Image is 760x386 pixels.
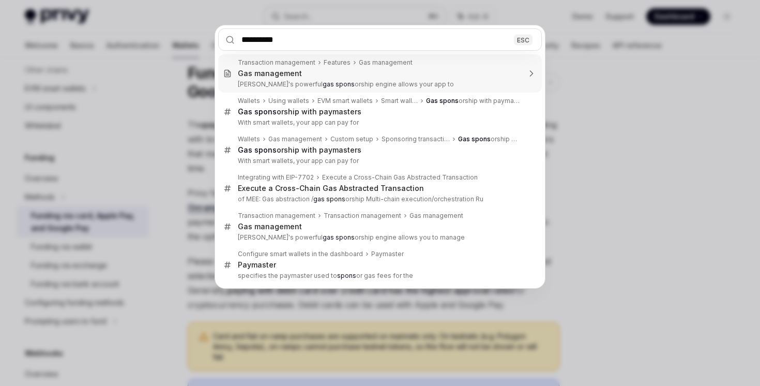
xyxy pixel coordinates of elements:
[324,212,401,220] div: Transaction management
[238,135,260,143] div: Wallets
[514,34,533,45] div: ESC
[381,97,418,105] div: Smart wallets
[268,97,309,105] div: Using wallets
[323,233,355,241] b: gas spons
[330,135,373,143] div: Custom setup
[238,260,276,270] div: Paymaster
[238,58,315,67] div: Transaction management
[238,69,302,78] div: Gas management
[238,173,314,182] div: Integrating with EIP-7702
[238,97,260,105] div: Wallets
[409,212,463,220] div: Gas management
[323,80,355,88] b: gas spons
[238,233,520,242] p: [PERSON_NAME]'s powerful orship engine allows you to manage
[238,222,302,231] div: Gas management
[238,250,363,258] div: Configure smart wallets in the dashboard
[238,80,520,88] p: [PERSON_NAME]'s powerful orship engine allows your app to
[238,107,361,116] div: orship with paymasters
[382,135,450,143] div: Sponsoring transactions on Ethereum
[313,195,345,203] b: gas spons
[238,184,424,193] div: Execute a Cross-Chain Gas Abstracted Transaction
[359,58,413,67] div: Gas management
[426,97,459,105] b: Gas spons
[324,58,351,67] div: Features
[371,250,404,258] div: Paymaster
[238,145,361,155] div: orship with paymasters
[337,272,356,279] b: spons
[268,135,322,143] div: Gas management
[238,157,520,165] p: With smart wallets, your app can pay for
[238,212,315,220] div: Transaction management
[458,135,520,143] div: orship with paymasters
[238,145,277,154] b: Gas spons
[238,118,520,127] p: With smart wallets, your app can pay for
[238,195,520,203] p: of MEE: Gas abstraction / orship Multi-chain execution/orchestration Ru
[322,173,478,182] div: Execute a Cross-Chain Gas Abstracted Transaction
[426,97,520,105] div: orship with paymasters
[238,272,520,280] p: specifies the paymaster used to or gas fees for the
[238,107,277,116] b: Gas spons
[317,97,373,105] div: EVM smart wallets
[458,135,491,143] b: Gas spons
